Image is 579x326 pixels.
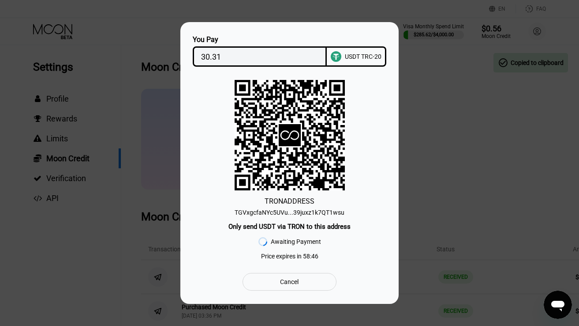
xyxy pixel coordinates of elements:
[303,253,318,260] span: 58 : 46
[271,238,321,245] div: Awaiting Payment
[193,35,327,44] div: You Pay
[265,197,314,205] div: TRON ADDRESS
[345,53,381,60] div: USDT TRC-20
[243,273,336,291] div: Cancel
[228,223,351,231] div: Only send USDT via TRON to this address
[194,35,385,67] div: You PayUSDT TRC-20
[280,278,299,286] div: Cancel
[544,291,572,319] iframe: Button to launch messaging window
[235,209,344,216] div: TGVxgcfaNYc5UVu...39juxz1k7QT1wsu
[261,253,318,260] div: Price expires in
[235,205,344,216] div: TGVxgcfaNYc5UVu...39juxz1k7QT1wsu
